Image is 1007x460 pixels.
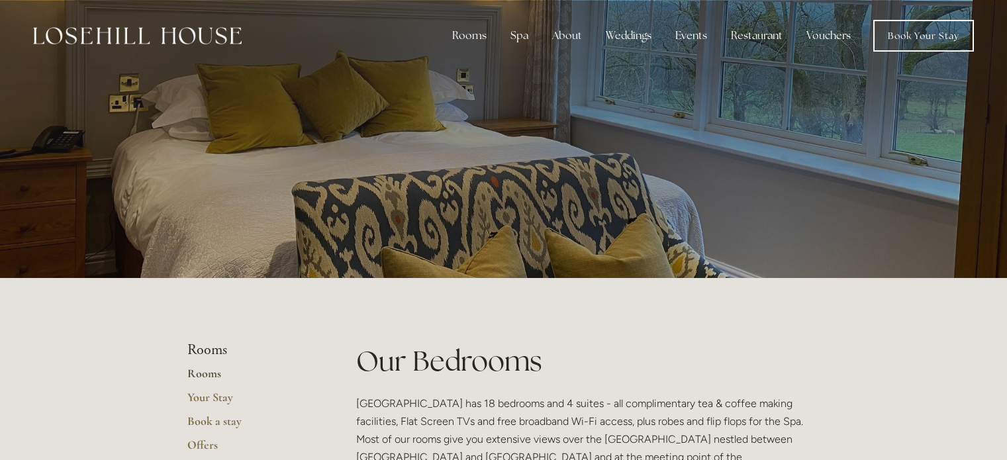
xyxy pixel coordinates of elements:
[542,23,593,49] div: About
[665,23,718,49] div: Events
[187,342,314,359] li: Rooms
[356,342,820,381] h1: Our Bedrooms
[796,23,861,49] a: Vouchers
[442,23,497,49] div: Rooms
[720,23,793,49] div: Restaurant
[187,414,314,437] a: Book a stay
[595,23,662,49] div: Weddings
[33,27,242,44] img: Losehill House
[500,23,539,49] div: Spa
[187,390,314,414] a: Your Stay
[873,20,974,52] a: Book Your Stay
[187,366,314,390] a: Rooms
